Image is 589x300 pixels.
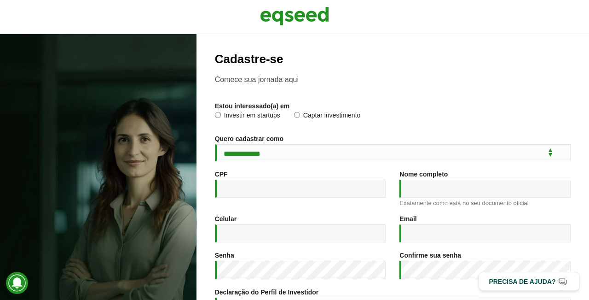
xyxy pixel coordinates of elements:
[215,112,221,118] input: Investir em startups
[215,252,234,259] label: Senha
[399,216,416,222] label: Email
[260,5,329,28] img: EqSeed Logo
[215,53,571,66] h2: Cadastre-se
[215,171,228,177] label: CPF
[399,171,448,177] label: Nome completo
[215,289,319,295] label: Declaração do Perfil de Investidor
[215,103,290,109] label: Estou interessado(a) em
[215,135,283,142] label: Quero cadastrar como
[294,112,361,121] label: Captar investimento
[215,112,280,121] label: Investir em startups
[294,112,300,118] input: Captar investimento
[215,75,571,84] p: Comece sua jornada aqui
[399,200,571,206] div: Exatamente como está no seu documento oficial
[215,216,237,222] label: Celular
[399,252,461,259] label: Confirme sua senha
